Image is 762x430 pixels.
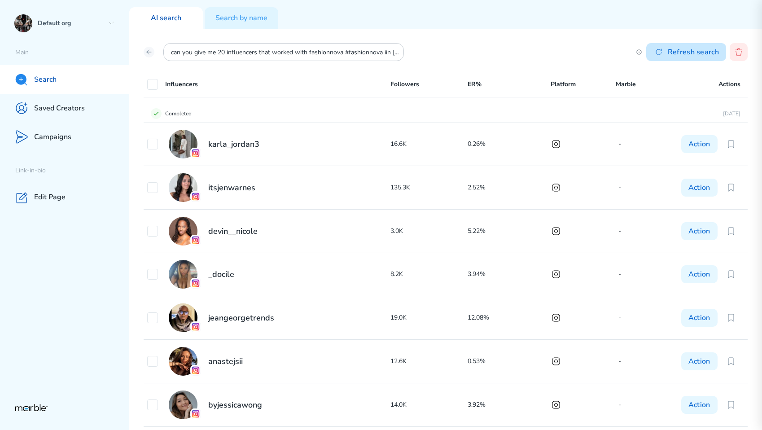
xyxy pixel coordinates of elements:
[34,193,66,202] p: Edit Page
[618,312,678,323] p: -
[681,309,718,327] button: Action
[468,399,551,410] p: 3.92%
[34,104,85,113] p: Saved Creators
[468,139,551,149] p: 0.26%
[165,79,198,90] p: Influencers
[618,226,678,237] p: -
[681,135,718,153] button: Action
[616,79,681,90] p: Marble
[390,139,468,149] p: 16.6K
[681,222,718,240] button: Action
[15,48,129,57] p: Main
[390,182,468,193] p: 135.3K
[468,312,551,323] p: 12.08%
[165,110,192,118] p: Completed
[390,312,468,323] p: 19.0K
[390,269,468,280] p: 8.2K
[208,356,243,367] h2: anastejsii
[618,399,678,410] p: -
[468,356,551,367] p: 0.53%
[390,399,468,410] p: 14.0K
[390,79,468,90] p: Followers
[163,43,404,61] div: can you give me 20 influencers that worked with fashionnova #fashionnova iin [US_STATE]
[151,13,181,23] p: AI search
[681,352,718,370] button: Action
[718,79,740,90] p: Actions
[681,396,718,414] button: Action
[208,139,259,149] h2: karla_jordan3
[468,269,551,280] p: 3.94%
[34,75,57,84] p: Search
[618,182,678,193] p: -
[208,312,274,323] h2: jeangeorgetrends
[208,226,258,237] h2: devin__nicole
[390,356,468,367] p: 12.6K
[468,79,551,90] p: ER%
[468,226,551,237] p: 5.22%
[618,356,678,367] p: -
[468,182,551,193] p: 2.52%
[34,132,71,142] p: Campaigns
[390,226,468,237] p: 3.0K
[15,167,129,175] p: Link-in-bio
[681,265,718,283] button: Action
[208,182,255,193] h2: itsjenwarnes
[618,139,678,149] p: -
[208,399,262,410] h2: byjessicawong
[618,269,678,280] p: -
[646,43,726,61] button: Refresh search
[551,79,616,90] p: Platform
[681,179,718,197] button: Action
[215,13,267,23] p: Search by name
[208,269,234,280] h2: _docile
[723,110,740,118] p: [DATE]
[38,19,104,28] p: Default org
